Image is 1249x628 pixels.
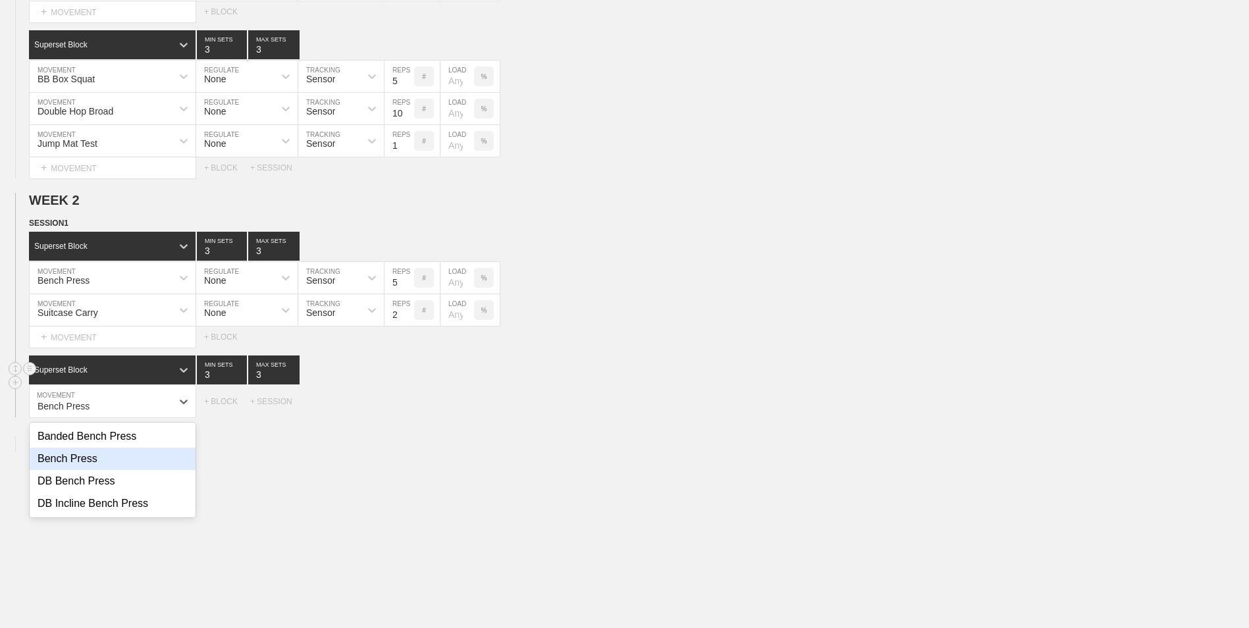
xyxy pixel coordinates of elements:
[204,275,226,286] div: None
[422,275,426,282] p: #
[481,73,487,80] p: %
[29,219,68,228] span: SESSION 1
[30,448,196,470] div: Bench Press
[422,73,426,80] p: #
[306,106,335,117] div: Sensor
[204,7,250,16] div: + BLOCK
[422,307,426,314] p: #
[250,163,303,172] div: + SESSION
[34,40,88,49] div: Superset Block
[38,74,95,84] div: BB Box Squat
[34,365,88,375] div: Superset Block
[204,106,226,117] div: None
[422,105,426,113] p: #
[29,436,91,452] div: WEEK 3
[38,106,113,117] div: Double Hop Broad
[306,138,335,149] div: Sensor
[29,439,35,450] span: +
[440,294,474,326] input: Any
[30,425,196,448] div: Banded Bench Press
[29,1,196,23] div: MOVEMENT
[248,30,300,59] input: None
[204,163,250,172] div: + BLOCK
[440,125,474,157] input: Any
[481,138,487,145] p: %
[440,93,474,124] input: Any
[41,331,47,342] span: +
[250,397,303,406] div: + SESSION
[440,61,474,92] input: Any
[306,74,335,84] div: Sensor
[204,138,226,149] div: None
[38,307,98,318] div: Suitcase Carry
[248,232,300,261] input: None
[29,193,80,207] span: WEEK 2
[204,307,226,318] div: None
[30,470,196,492] div: DB Bench Press
[41,162,47,173] span: +
[481,307,487,314] p: %
[30,492,196,515] div: DB Incline Bench Press
[34,242,88,251] div: Superset Block
[481,105,487,113] p: %
[481,275,487,282] p: %
[204,397,250,406] div: + BLOCK
[29,327,196,348] div: MOVEMENT
[41,6,47,17] span: +
[248,355,300,384] input: None
[38,138,97,149] div: Jump Mat Test
[306,275,335,286] div: Sensor
[440,262,474,294] input: Any
[204,74,226,84] div: None
[204,332,250,342] div: + BLOCK
[1183,565,1249,628] iframe: Chat Widget
[38,275,90,286] div: Bench Press
[29,157,196,179] div: MOVEMENT
[306,307,335,318] div: Sensor
[422,138,426,145] p: #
